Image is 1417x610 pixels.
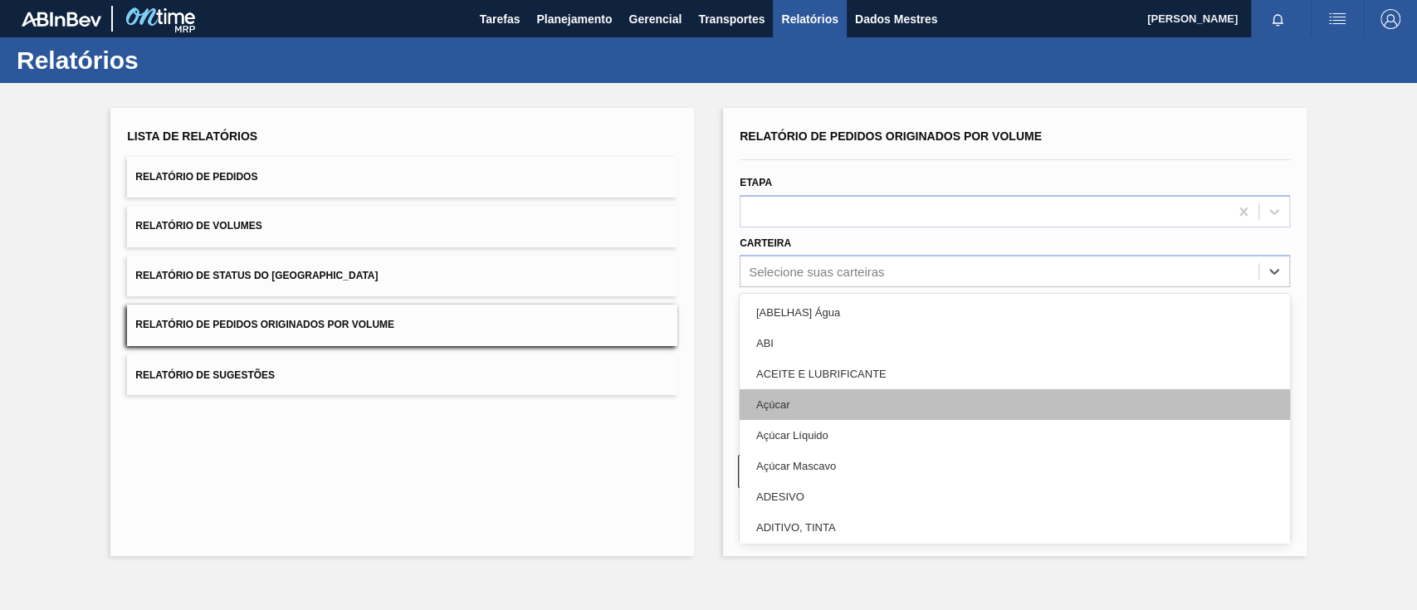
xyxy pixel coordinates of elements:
button: Relatório de Pedidos Originados por Volume [127,305,677,345]
font: Açúcar [756,398,789,411]
font: Transportes [698,12,765,26]
font: Açúcar Líquido [756,429,828,442]
font: Etapa [740,177,772,188]
button: Relatório de Status do [GEOGRAPHIC_DATA] [127,256,677,296]
font: Relatório de Volumes [135,221,261,232]
img: TNhmsLtSVTkK8tSr43FrP2fwEKptu5GPRR3wAAAABJRU5ErkJggg== [22,12,101,27]
font: ACEITE E LUBRIFICANTE [756,368,887,380]
button: Relatório de Sugestões [127,354,677,395]
font: Gerencial [628,12,682,26]
font: [PERSON_NAME] [1147,12,1238,25]
font: Relatório de Status do [GEOGRAPHIC_DATA] [135,270,378,281]
font: ABI [756,337,774,349]
img: Sair [1380,9,1400,29]
font: ADITIVO, TINTA [756,521,836,534]
img: ações do usuário [1327,9,1347,29]
font: Lista de Relatórios [127,129,257,143]
font: Planejamento [536,12,612,26]
button: Limpar [738,455,1006,488]
font: [ABELHAS] Água [756,306,840,319]
button: Relatório de Pedidos [127,157,677,198]
font: Relatórios [17,46,139,74]
font: Açúcar Mascavo [756,460,836,472]
font: Relatório de Pedidos Originados por Volume [740,129,1042,143]
font: Tarefas [480,12,520,26]
font: Selecione suas carteiras [749,265,884,279]
button: Relatório de Volumes [127,206,677,246]
font: Relatório de Pedidos [135,171,257,183]
font: Dados Mestres [855,12,938,26]
font: Carteira [740,237,791,249]
font: Relatório de Pedidos Originados por Volume [135,320,394,331]
font: Relatório de Sugestões [135,368,275,380]
font: Relatórios [781,12,838,26]
font: ADESIVO [756,490,804,503]
button: Notificações [1251,7,1304,31]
